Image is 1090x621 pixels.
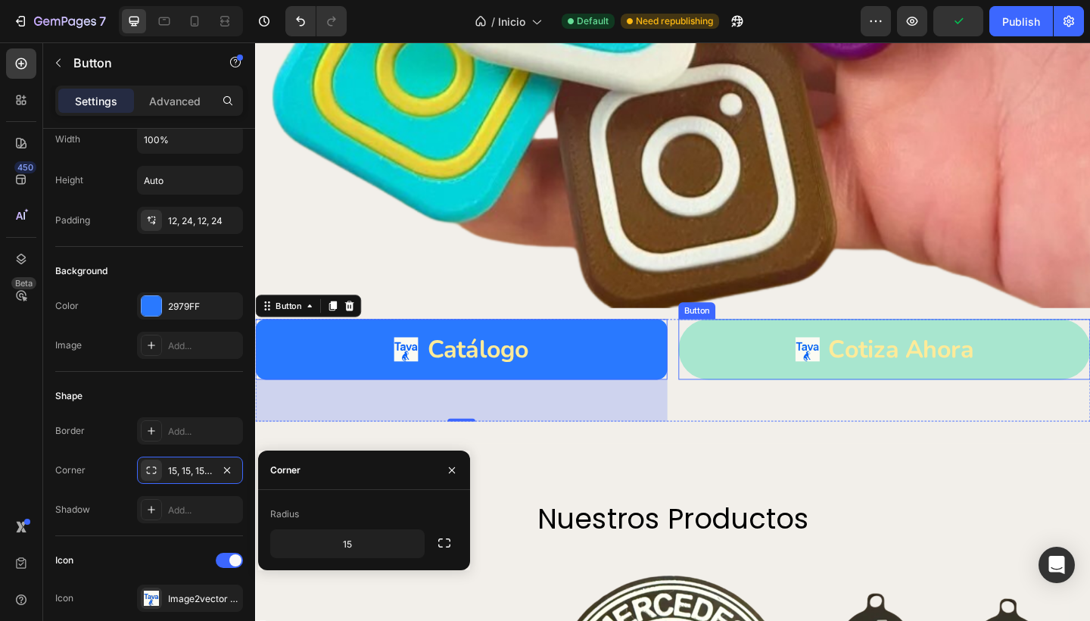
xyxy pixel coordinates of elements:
p: Cotiza Ahora [624,310,782,358]
div: 450 [14,161,36,173]
div: Image2vector (8) [168,592,239,606]
span: Need republishing [636,14,713,28]
div: Radius [270,507,299,521]
div: Open Intercom Messenger [1039,547,1075,583]
div: Beta [11,277,36,289]
h2: nuestros productos [11,498,897,540]
div: Corner [55,463,86,477]
input: Auto [138,167,242,194]
div: Undo/Redo [285,6,347,36]
button: Publish [989,6,1053,36]
div: Image [55,339,82,352]
div: 2979FF [168,300,239,314]
span: / [491,14,495,30]
div: Icon [55,591,73,605]
div: Icon [55,554,73,567]
input: Auto [138,126,242,153]
div: Width [55,133,80,146]
p: Button [73,54,202,72]
div: Add... [168,504,239,517]
div: Color [55,299,79,313]
div: Padding [55,214,90,227]
div: Publish [1002,14,1040,30]
div: Corner [270,463,301,477]
div: Add... [168,425,239,438]
div: Height [55,173,83,187]
a: Cotiza Ahora [460,301,908,367]
div: Add... [168,339,239,353]
p: 7 [99,12,106,30]
iframe: Design area [255,42,1090,621]
div: Background [55,264,107,278]
div: 12, 24, 12, 24 [168,214,239,228]
div: Button [463,286,497,299]
span: Default [577,14,609,28]
p: Settings [75,93,117,109]
div: Shadow [55,503,90,516]
input: Auto [271,530,424,557]
button: 7 [6,6,113,36]
div: 15, 15, 15, 15 [168,464,212,478]
div: Shape [55,389,83,403]
div: Border [55,424,85,438]
span: Inicio [498,14,525,30]
p: Advanced [149,93,201,109]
